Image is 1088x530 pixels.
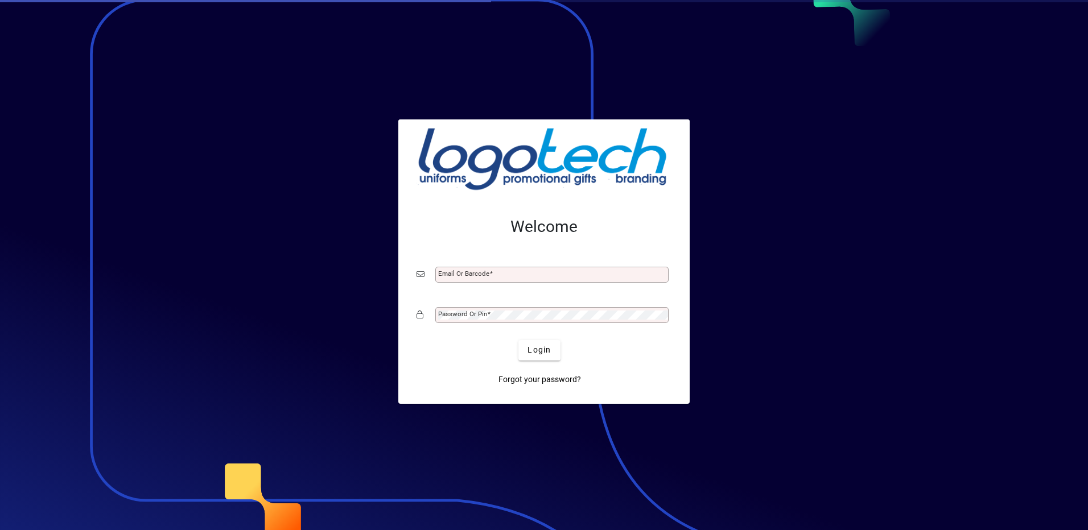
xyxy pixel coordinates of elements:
[438,270,489,278] mat-label: Email or Barcode
[527,344,551,356] span: Login
[417,217,671,237] h2: Welcome
[494,370,586,390] a: Forgot your password?
[438,310,487,318] mat-label: Password or Pin
[518,340,560,361] button: Login
[498,374,581,386] span: Forgot your password?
